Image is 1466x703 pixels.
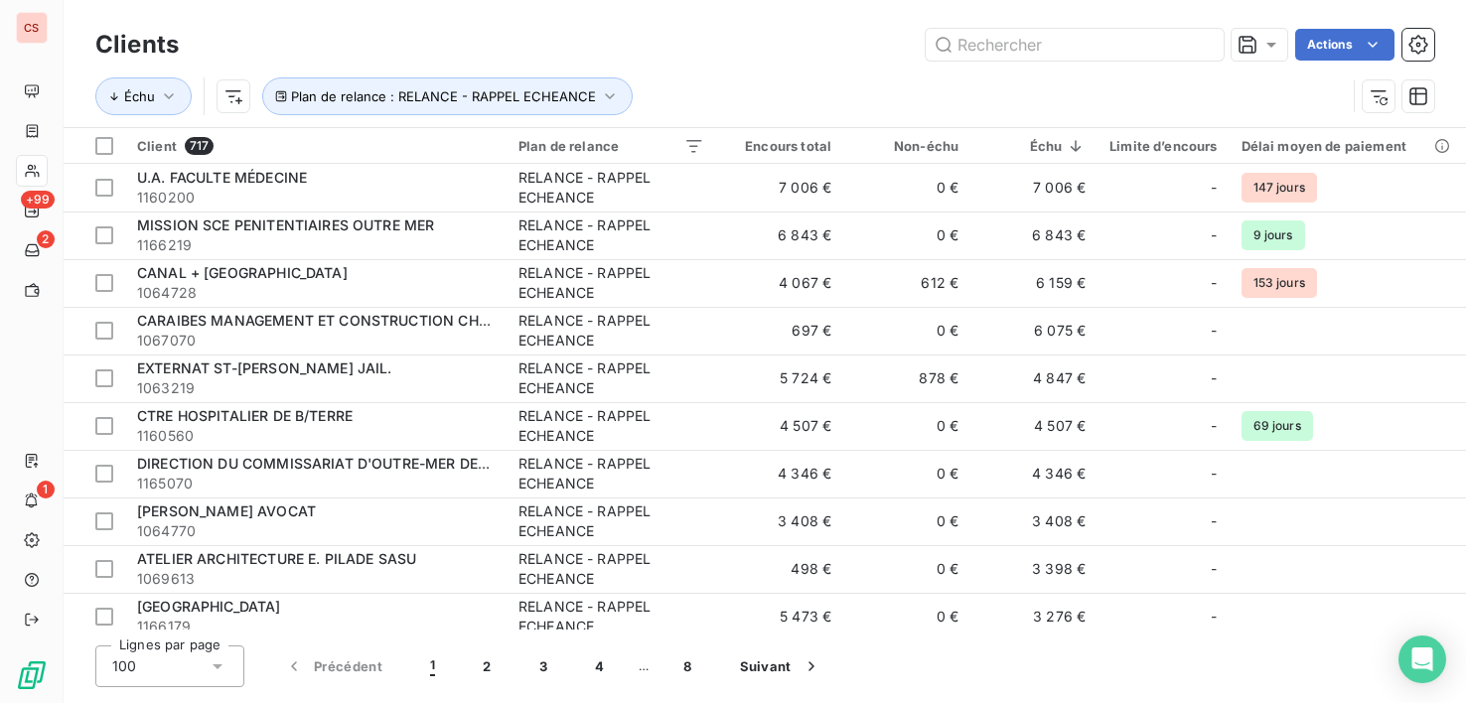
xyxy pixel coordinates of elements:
td: 7 006 € [970,164,1098,211]
div: RELANCE - RAPPEL ECHEANCE [518,454,704,493]
span: Plan de relance : RELANCE - RAPPEL ECHEANCE [291,88,596,104]
span: 1166179 [137,617,495,636]
span: … [628,650,660,682]
span: MISSION SCE PENITENTIAIRES OUTRE MER [137,216,434,233]
span: 1063219 [137,378,495,398]
div: Plan de relance [518,138,704,154]
a: 2 [16,234,47,266]
span: 1067070 [137,331,495,351]
td: 4 507 € [716,402,843,450]
td: 3 276 € [970,593,1098,640]
button: Actions [1295,29,1394,61]
span: Client [137,138,177,154]
span: 1160200 [137,188,495,208]
div: Encours total [728,138,831,154]
span: - [1211,178,1217,198]
td: 7 006 € [716,164,843,211]
span: 153 jours [1242,268,1317,298]
button: Précédent [260,645,406,687]
a: +99 [16,195,47,226]
button: 2 [459,645,514,687]
span: EXTERNAT ST-[PERSON_NAME] JAIL. [137,359,392,376]
td: 4 346 € [970,450,1098,497]
td: 0 € [843,307,970,354]
span: 1069613 [137,569,495,589]
td: 0 € [843,545,970,593]
button: 1 [406,645,459,687]
td: 5 724 € [716,354,843,402]
span: 100 [112,656,136,676]
h3: Clients [95,27,179,63]
div: CS [16,12,48,44]
button: Échu [95,77,192,115]
span: - [1211,511,1217,531]
button: 4 [571,645,628,687]
button: 8 [660,645,715,687]
div: Délai moyen de paiement [1242,138,1454,154]
span: 2 [37,230,55,248]
td: 6 843 € [970,211,1098,259]
span: [GEOGRAPHIC_DATA] [137,598,281,615]
td: 6 159 € [970,259,1098,307]
td: 4 346 € [716,450,843,497]
td: 4 507 € [970,402,1098,450]
div: RELANCE - RAPPEL ECHEANCE [518,406,704,446]
div: RELANCE - RAPPEL ECHEANCE [518,597,704,636]
span: U.A. FACULTE MÉDECINE [137,169,307,186]
div: RELANCE - RAPPEL ECHEANCE [518,501,704,541]
div: Non-échu [855,138,958,154]
div: RELANCE - RAPPEL ECHEANCE [518,168,704,208]
input: Rechercher [926,29,1224,61]
span: - [1211,225,1217,245]
button: Suivant [716,645,845,687]
span: CARAIBES MANAGEMENT ET CONSTRUCTION CHQ SAV [137,312,521,329]
td: 697 € [716,307,843,354]
img: Logo LeanPay [16,659,48,691]
span: - [1211,368,1217,388]
span: - [1211,273,1217,293]
span: 1064770 [137,521,495,541]
span: 9 jours [1242,220,1305,250]
td: 0 € [843,450,970,497]
td: 6 843 € [716,211,843,259]
span: - [1211,607,1217,627]
span: 717 [185,137,214,155]
td: 0 € [843,164,970,211]
div: Échu [982,138,1086,154]
td: 3 398 € [970,545,1098,593]
span: [PERSON_NAME] AVOCAT [137,502,316,519]
div: RELANCE - RAPPEL ECHEANCE [518,549,704,589]
span: +99 [21,191,55,209]
div: RELANCE - RAPPEL ECHEANCE [518,215,704,255]
td: 5 473 € [716,593,843,640]
span: - [1211,416,1217,436]
span: Échu [124,88,155,104]
button: 3 [515,645,571,687]
td: 3 408 € [716,497,843,545]
span: 147 jours [1242,173,1317,203]
td: 498 € [716,545,843,593]
div: Open Intercom Messenger [1398,635,1446,683]
span: - [1211,464,1217,484]
span: 1166219 [137,235,495,255]
td: 0 € [843,402,970,450]
span: CANAL + [GEOGRAPHIC_DATA] [137,264,348,281]
td: 878 € [843,354,970,402]
td: 3 408 € [970,497,1098,545]
span: CTRE HOSPITALIER DE B/TERRE [137,407,353,424]
div: RELANCE - RAPPEL ECHEANCE [518,358,704,398]
td: 0 € [843,593,970,640]
td: 6 075 € [970,307,1098,354]
span: 1 [430,656,435,676]
span: 1064728 [137,283,495,303]
span: 69 jours [1242,411,1313,441]
span: 1165070 [137,474,495,493]
td: 4 067 € [716,259,843,307]
span: - [1211,559,1217,579]
span: - [1211,321,1217,341]
button: Plan de relance : RELANCE - RAPPEL ECHEANCE [262,77,633,115]
td: 4 847 € [970,354,1098,402]
div: RELANCE - RAPPEL ECHEANCE [518,263,704,303]
div: Limite d’encours [1109,138,1217,154]
span: ATELIER ARCHITECTURE E. PILADE SASU [137,550,416,567]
